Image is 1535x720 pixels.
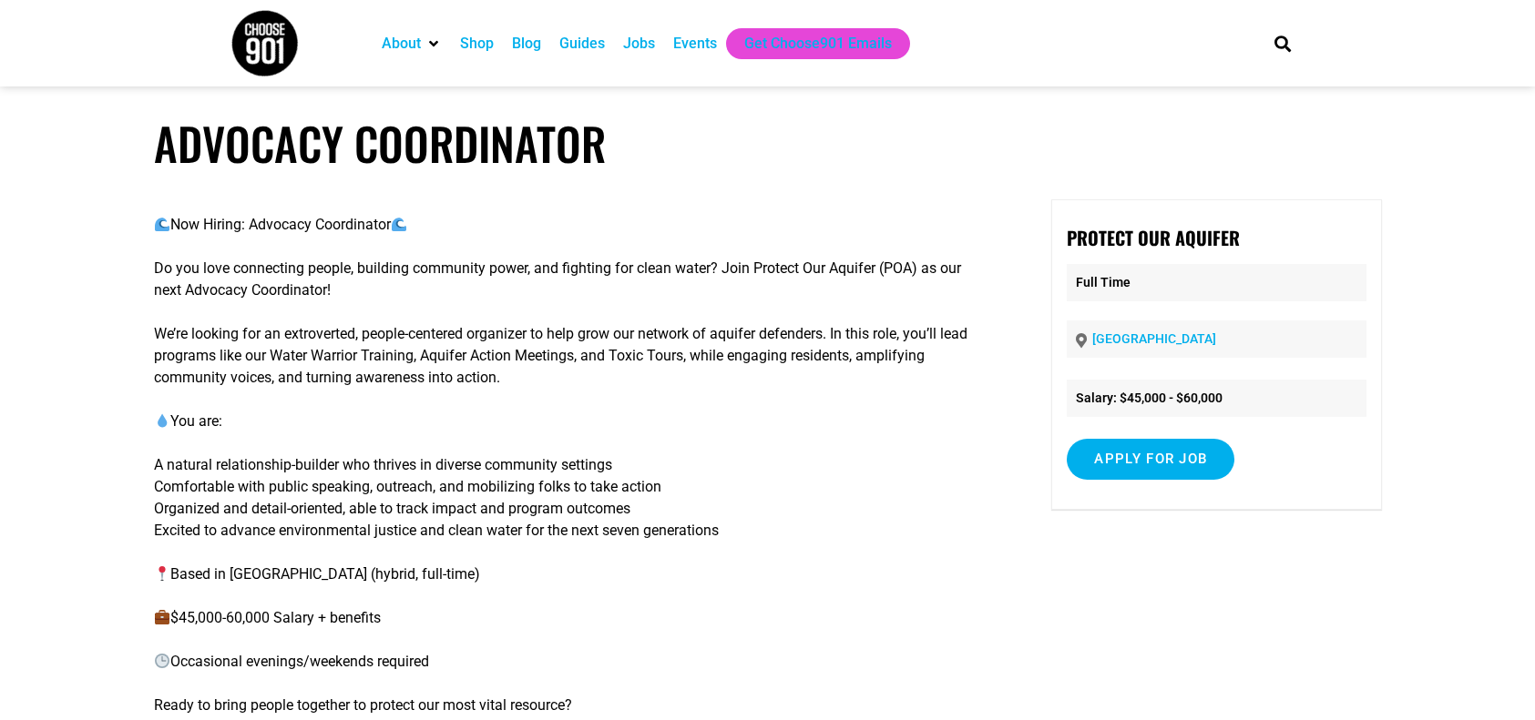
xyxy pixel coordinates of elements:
[1067,439,1234,480] input: Apply for job
[155,654,169,668] img: 🕒
[1067,380,1366,417] li: Salary: $45,000 - $60,000
[154,695,991,716] p: Ready to bring people together to protect our most vital resource?
[155,217,169,231] img: 🌊
[154,323,991,389] p: We’re looking for an extroverted, people-centered organizer to help grow our network of aquifer d...
[155,566,169,581] img: 📍
[155,610,169,624] img: 💼
[154,214,991,236] p: Now Hiring: Advocacy Coordinator
[154,607,991,629] p: $45,000-60,000 Salary + benefits
[154,563,991,585] p: Based in [GEOGRAPHIC_DATA] (hybrid, full-time)
[1267,28,1297,58] div: Search
[744,33,892,55] a: Get Choose901 Emails
[1092,331,1216,346] a: [GEOGRAPHIC_DATA]
[154,411,991,432] p: You are:
[673,33,717,55] a: Events
[1067,224,1240,251] strong: Protect Our Aquifer
[512,33,541,55] a: Blog
[154,651,991,673] p: Occasional evenings/weekends required
[154,454,991,542] p: A natural relationship-builder who thrives in diverse community settings Comfortable with public ...
[392,217,406,231] img: 🌊
[623,33,655,55] a: Jobs
[373,28,451,59] div: About
[154,117,1382,170] h1: Advocacy Coordinator
[460,33,494,55] a: Shop
[1067,264,1366,301] p: Full Time
[154,258,991,301] p: Do you love connecting people, building community power, and fighting for clean water? Join Prote...
[373,28,1243,59] nav: Main nav
[155,413,169,428] img: 💧
[382,33,421,55] a: About
[559,33,605,55] a: Guides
